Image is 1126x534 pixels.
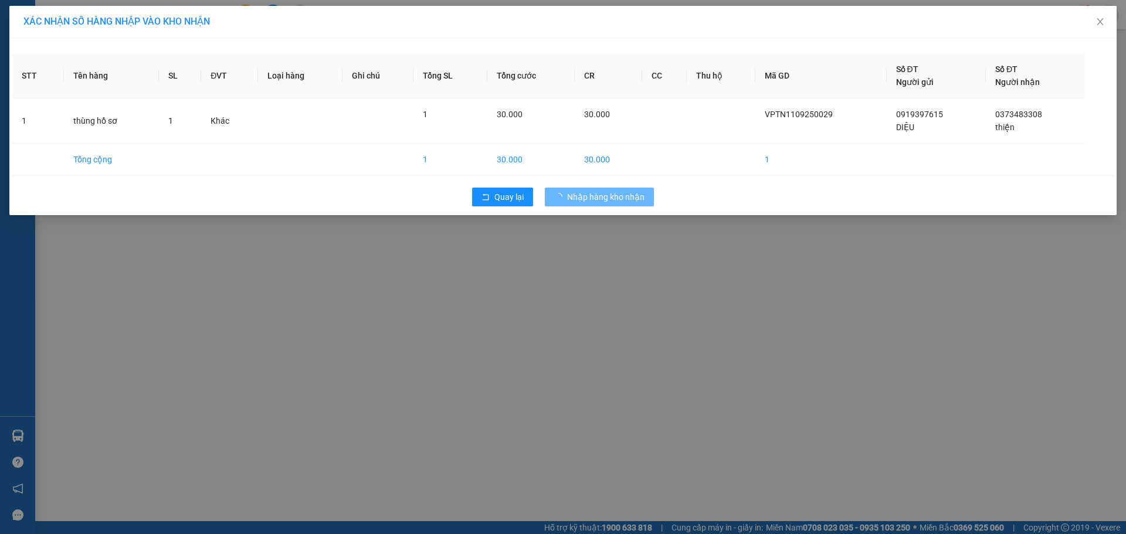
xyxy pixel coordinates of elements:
[23,16,210,27] span: XÁC NHẬN SỐ HÀNG NHẬP VÀO KHO NHẬN
[995,77,1040,87] span: Người nhận
[896,123,914,132] span: DIỆU
[896,110,943,119] span: 0919397615
[12,53,64,98] th: STT
[423,110,428,119] span: 1
[554,193,567,201] span: loading
[159,53,202,98] th: SL
[481,193,490,202] span: rollback
[413,53,487,98] th: Tổng SL
[64,144,159,176] td: Tổng cộng
[896,64,918,74] span: Số ĐT
[497,110,523,119] span: 30.000
[487,144,575,176] td: 30.000
[64,53,159,98] th: Tên hàng
[765,110,833,119] span: VPTN1109250029
[755,53,887,98] th: Mã GD
[201,53,258,98] th: ĐVT
[575,144,642,176] td: 30.000
[201,98,258,144] td: Khác
[687,53,755,98] th: Thu hộ
[995,110,1042,119] span: 0373483308
[258,53,342,98] th: Loại hàng
[64,98,159,144] td: thùng hồ sơ
[896,77,934,87] span: Người gửi
[413,144,487,176] td: 1
[487,53,575,98] th: Tổng cước
[995,123,1015,132] span: thiện
[1084,6,1117,39] button: Close
[584,110,610,119] span: 30.000
[545,188,654,206] button: Nhập hàng kho nhận
[342,53,413,98] th: Ghi chú
[494,191,524,203] span: Quay lại
[642,53,687,98] th: CC
[575,53,642,98] th: CR
[567,191,645,203] span: Nhập hàng kho nhận
[168,116,173,125] span: 1
[1096,17,1105,26] span: close
[995,64,1018,74] span: Số ĐT
[755,144,887,176] td: 1
[12,98,64,144] td: 1
[472,188,533,206] button: rollbackQuay lại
